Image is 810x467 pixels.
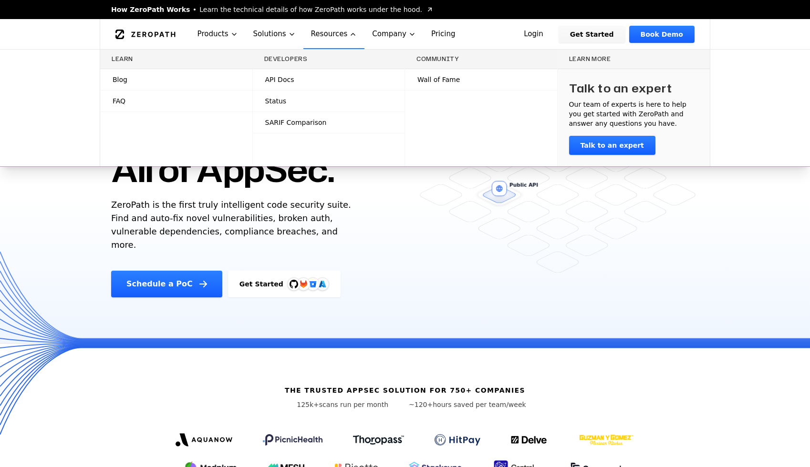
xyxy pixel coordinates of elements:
[100,19,710,49] nav: Global
[569,55,699,63] h3: Learn more
[112,55,241,63] h3: Learn
[417,75,460,84] span: Wall of Fame
[265,96,287,106] span: Status
[290,280,298,288] img: GitHub
[629,26,695,43] a: Book Demo
[319,280,326,288] img: Azure
[253,91,405,112] a: Status
[512,26,555,43] a: Login
[111,5,434,14] a: How ZeroPath WorksLearn the technical details of how ZeroPath works under the hood.
[303,19,365,49] button: Resources
[569,136,655,155] a: Talk to an expert
[409,401,433,408] span: ~120+
[111,198,355,252] p: ZeroPath is the first truly intelligent code security suite. Find and auto-fix novel vulnerabilit...
[569,100,699,128] p: Our team of experts is here to help you get started with ZeroPath and answer any questions you have.
[353,435,404,445] img: Thoropass
[405,69,557,90] a: Wall of Fame
[264,55,394,63] h3: Developers
[100,69,252,90] a: Blog
[424,19,463,49] a: Pricing
[190,19,246,49] button: Products
[285,386,525,395] h6: The trusted AppSec solution for 750+ companies
[228,271,341,297] a: Get StartedGitHubGitLabAzure
[111,271,222,297] a: Schedule a PoC
[416,55,546,63] h3: Community
[113,96,125,106] span: FAQ
[199,5,422,14] span: Learn the technical details of how ZeroPath works under the hood.
[111,5,190,14] span: How ZeroPath Works
[409,400,526,409] p: hours saved per team/week
[294,274,313,294] img: GitLab
[113,75,127,84] span: Blog
[297,401,319,408] span: 125k+
[308,279,318,289] svg: Bitbucket
[100,91,252,112] a: FAQ
[253,69,405,90] a: API Docs
[111,105,334,191] h1: One AI. All of AppSec.
[246,19,303,49] button: Solutions
[364,19,424,49] button: Company
[265,75,294,84] span: API Docs
[578,428,634,451] img: GYG
[284,400,401,409] p: scans run per month
[253,112,405,133] a: SARIF Comparison
[559,26,625,43] a: Get Started
[569,81,672,96] h3: Talk to an expert
[265,118,327,127] span: SARIF Comparison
